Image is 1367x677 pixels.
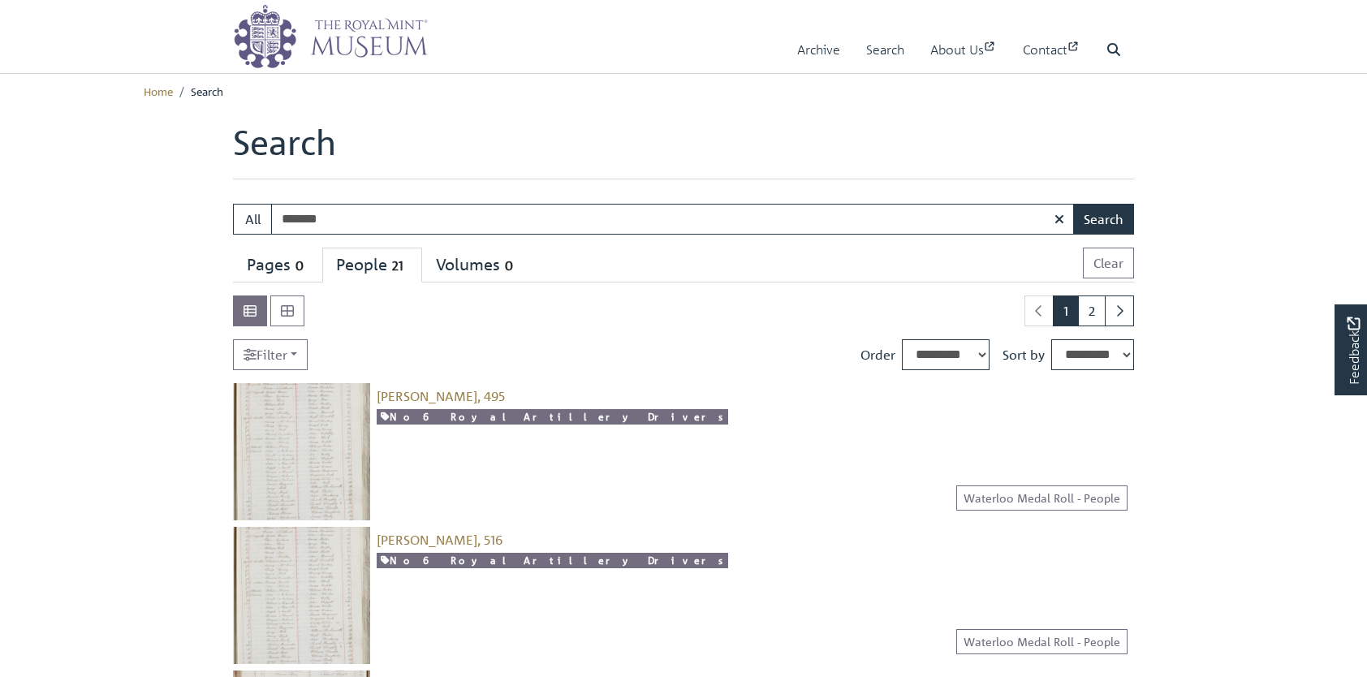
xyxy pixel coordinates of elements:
[436,255,518,275] div: Volumes
[233,122,1134,179] h1: Search
[247,255,308,275] div: Pages
[291,257,308,275] span: 0
[233,527,370,664] img: Barrett, Thomas, 516
[377,553,728,568] a: No 6 Royal Artillery Drivers
[271,204,1075,235] input: Enter one or more search terms...
[377,409,728,425] a: No 6 Royal Artillery Drivers
[797,27,840,73] a: Archive
[860,345,895,364] label: Order
[377,388,505,404] a: [PERSON_NAME], 495
[144,84,173,98] a: Home
[866,27,904,73] a: Search
[191,84,223,98] span: Search
[1053,295,1079,326] span: Goto page 1
[1003,345,1045,364] label: Sort by
[387,257,408,275] span: 21
[1018,295,1134,326] nav: pagination
[500,257,518,275] span: 0
[233,383,370,520] img: Barrett, Thomas, 495
[233,4,428,69] img: logo_wide.png
[956,485,1128,511] a: Waterloo Medal Roll - People
[233,204,272,235] button: All
[1023,27,1080,73] a: Contact
[336,255,408,275] div: People
[377,532,503,548] a: [PERSON_NAME], 516
[1343,317,1363,385] span: Feedback
[1083,248,1134,278] button: Clear
[233,339,308,370] a: Filter
[1073,204,1134,235] button: Search
[1105,295,1134,326] a: Next page
[956,629,1128,654] a: Waterloo Medal Roll - People
[930,27,997,73] a: About Us
[1335,304,1367,395] a: Would you like to provide feedback?
[1024,295,1054,326] li: Previous page
[1078,295,1106,326] a: Goto page 2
